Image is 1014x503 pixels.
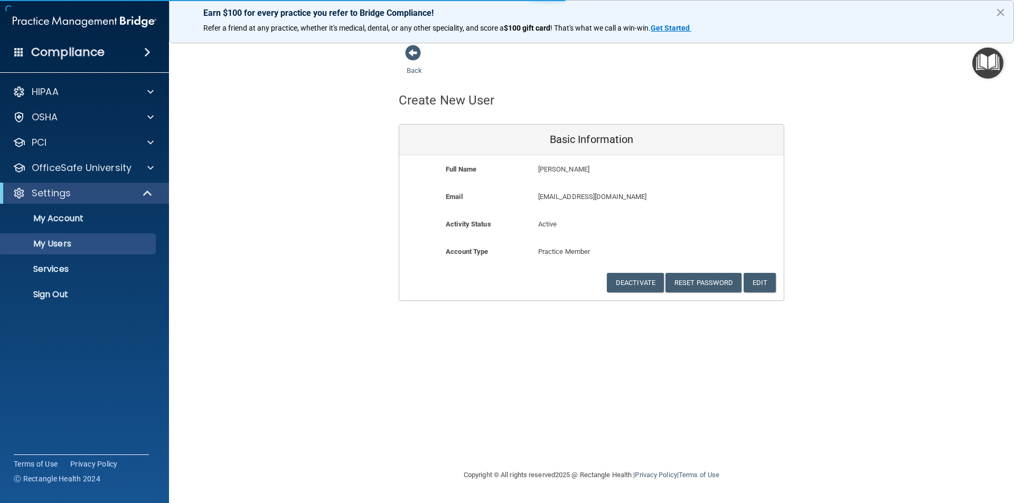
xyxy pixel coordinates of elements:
[399,93,495,107] h4: Create New User
[744,273,776,292] button: Edit
[13,187,153,200] a: Settings
[399,125,784,155] div: Basic Information
[14,473,100,484] span: Ⓒ Rectangle Health 2024
[399,458,784,492] div: Copyright © All rights reserved 2025 @ Rectangle Health | |
[7,239,151,249] p: My Users
[538,163,707,176] p: [PERSON_NAME]
[13,111,154,124] a: OSHA
[665,273,741,292] button: Reset Password
[7,213,151,224] p: My Account
[203,24,504,32] span: Refer a friend at any practice, whether it's medical, dental, or any other speciality, and score a
[32,136,46,149] p: PCI
[550,24,651,32] span: ! That's what we call a win-win.
[504,24,550,32] strong: $100 gift card
[7,264,151,274] p: Services
[13,136,154,149] a: PCI
[972,48,1003,79] button: Open Resource Center
[446,248,488,255] b: Account Type
[446,220,491,228] b: Activity Status
[538,245,645,258] p: Practice Member
[31,45,105,60] h4: Compliance
[651,24,690,32] strong: Get Started
[607,273,664,292] button: Deactivate
[13,11,156,32] img: PMB logo
[446,193,463,201] b: Email
[446,165,476,173] b: Full Name
[32,162,132,174] p: OfficeSafe University
[7,289,151,300] p: Sign Out
[13,86,154,98] a: HIPAA
[14,459,58,469] a: Terms of Use
[203,8,980,18] p: Earn $100 for every practice you refer to Bridge Compliance!
[635,471,677,479] a: Privacy Policy
[538,218,645,231] p: Active
[32,86,59,98] p: HIPAA
[538,191,707,203] p: [EMAIL_ADDRESS][DOMAIN_NAME]
[996,4,1006,21] button: Close
[13,162,154,174] a: OfficeSafe University
[70,459,118,469] a: Privacy Policy
[32,187,71,200] p: Settings
[32,111,58,124] p: OSHA
[407,54,422,74] a: Back
[651,24,691,32] a: Get Started
[679,471,719,479] a: Terms of Use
